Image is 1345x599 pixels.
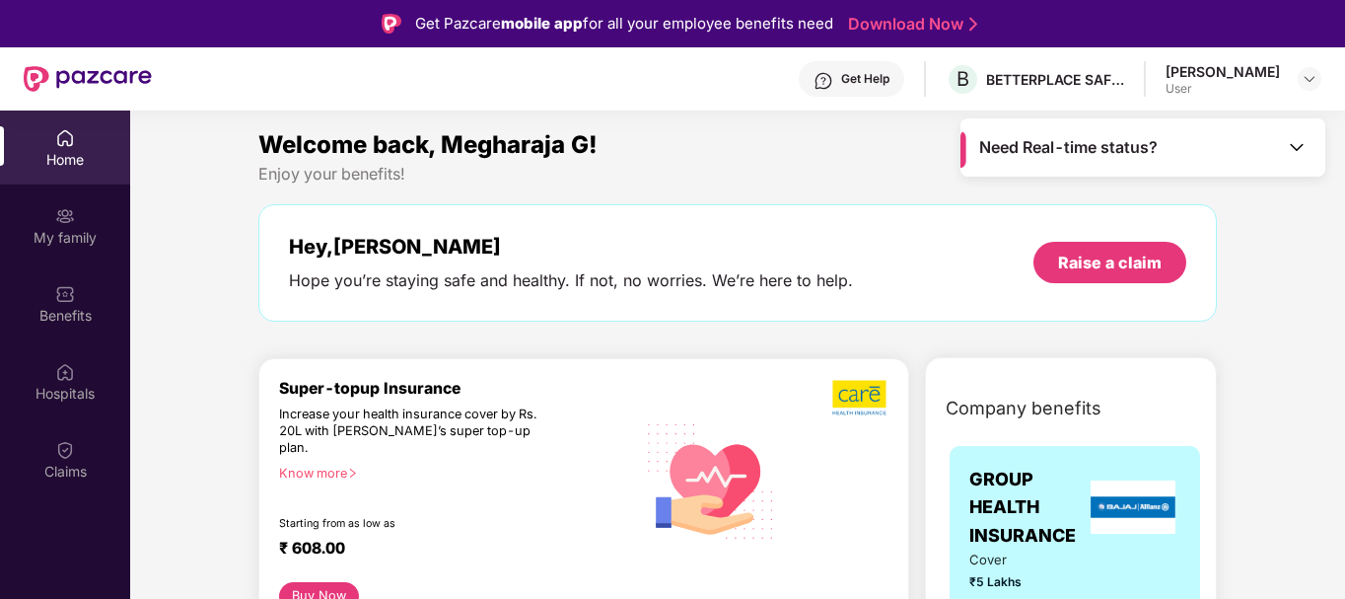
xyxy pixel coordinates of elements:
[347,468,358,479] span: right
[55,440,75,460] img: svg+xml;base64,PHN2ZyBpZD0iQ2xhaW0iIHhtbG5zPSJodHRwOi8vd3d3LnczLm9yZy8yMDAwL3N2ZyIgd2lkdGg9IjIwIi...
[986,70,1124,89] div: BETTERPLACE SAFETY SOLUTIONS PRIVATE LIMITED
[969,14,977,35] img: Stroke
[814,71,833,91] img: svg+xml;base64,PHN2ZyBpZD0iSGVscC0zMngzMiIgeG1sbnM9Imh0dHA6Ly93d3cudzMub3JnLzIwMDAvc3ZnIiB3aWR0aD...
[415,12,833,36] div: Get Pazcare for all your employee benefits need
[1166,62,1280,81] div: [PERSON_NAME]
[501,14,583,33] strong: mobile app
[279,517,551,531] div: Starting from as low as
[55,128,75,148] img: svg+xml;base64,PHN2ZyBpZD0iSG9tZSIgeG1sbnM9Imh0dHA6Ly93d3cudzMub3JnLzIwMDAvc3ZnIiB3aWR0aD0iMjAiIG...
[841,71,889,87] div: Get Help
[969,550,1062,570] span: Cover
[832,379,888,416] img: b5dec4f62d2307b9de63beb79f102df3.png
[848,14,971,35] a: Download Now
[979,137,1158,158] span: Need Real-time status?
[969,466,1086,550] span: GROUP HEALTH INSURANCE
[258,130,598,159] span: Welcome back, Megharaja G!
[382,14,401,34] img: Logo
[55,362,75,382] img: svg+xml;base64,PHN2ZyBpZD0iSG9zcGl0YWxzIiB4bWxucz0iaHR0cDovL3d3dy53My5vcmcvMjAwMC9zdmciIHdpZHRoPS...
[258,164,1217,185] div: Enjoy your benefits!
[1302,71,1317,87] img: svg+xml;base64,PHN2ZyBpZD0iRHJvcGRvd24tMzJ4MzIiIHhtbG5zPSJodHRwOi8vd3d3LnczLm9yZy8yMDAwL3N2ZyIgd2...
[1091,481,1175,534] img: insurerLogo
[956,67,969,91] span: B
[1287,137,1307,157] img: Toggle Icon
[969,572,1062,591] span: ₹5 Lakhs
[1166,81,1280,97] div: User
[289,235,853,259] div: Hey, [PERSON_NAME]
[279,539,615,562] div: ₹ 608.00
[635,403,788,558] img: svg+xml;base64,PHN2ZyB4bWxucz0iaHR0cDovL3d3dy53My5vcmcvMjAwMC9zdmciIHhtbG5zOnhsaW5rPSJodHRwOi8vd3...
[279,379,635,398] div: Super-topup Insurance
[289,270,853,291] div: Hope you’re staying safe and healthy. If not, no worries. We’re here to help.
[1058,252,1162,273] div: Raise a claim
[279,407,549,457] div: Increase your health insurance cover by Rs. 20L with [PERSON_NAME]’s super top-up plan.
[55,284,75,304] img: svg+xml;base64,PHN2ZyBpZD0iQmVuZWZpdHMiIHhtbG5zPSJodHRwOi8vd3d3LnczLm9yZy8yMDAwL3N2ZyIgd2lkdGg9Ij...
[24,66,152,92] img: New Pazcare Logo
[946,395,1101,422] span: Company benefits
[55,206,75,226] img: svg+xml;base64,PHN2ZyB3aWR0aD0iMjAiIGhlaWdodD0iMjAiIHZpZXdCb3g9IjAgMCAyMCAyMCIgZmlsbD0ibm9uZSIgeG...
[279,466,623,480] div: Know more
